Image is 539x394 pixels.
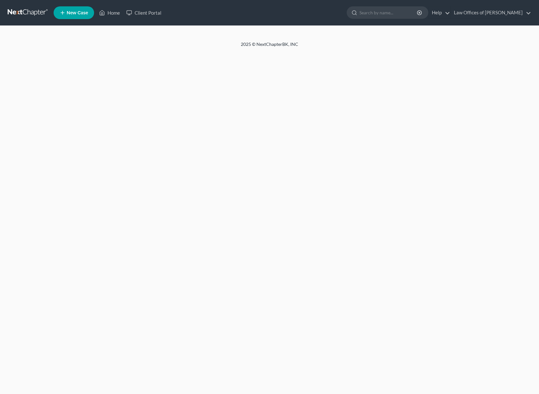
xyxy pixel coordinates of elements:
a: Client Portal [123,7,165,18]
a: Help [429,7,450,18]
span: New Case [67,11,88,15]
a: Home [96,7,123,18]
div: 2025 © NextChapterBK, INC [88,41,451,53]
a: Law Offices of [PERSON_NAME] [451,7,531,18]
input: Search by name... [359,7,418,18]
